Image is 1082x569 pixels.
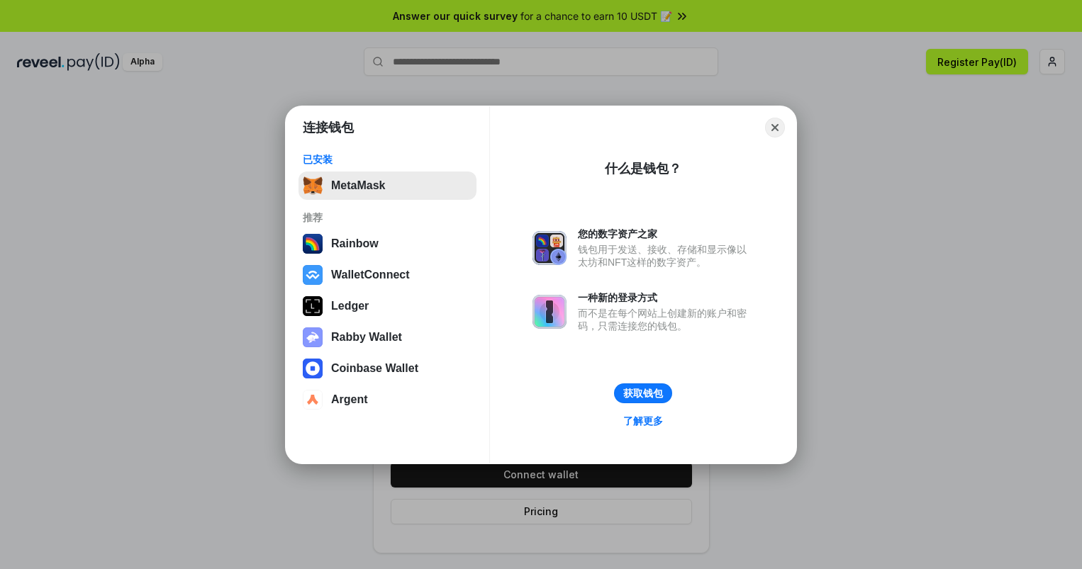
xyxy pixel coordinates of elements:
img: svg+xml,%3Csvg%20width%3D%2228%22%20height%3D%2228%22%20viewBox%3D%220%200%2028%2028%22%20fill%3D... [303,359,323,378]
button: WalletConnect [299,261,476,289]
div: 已安装 [303,153,472,166]
button: Argent [299,385,476,414]
div: Rainbow [331,237,379,250]
button: Ledger [299,292,476,320]
div: Rabby Wallet [331,331,402,344]
div: Argent [331,393,368,406]
button: Close [765,118,785,137]
div: Ledger [331,300,369,312]
button: Rabby Wallet [299,323,476,351]
div: 获取钱包 [623,387,663,400]
div: 推荐 [303,211,472,224]
img: svg+xml,%3Csvg%20xmlns%3D%22http%3A%2F%2Fwww.w3.org%2F2000%2Fsvg%22%20fill%3D%22none%22%20viewBox... [532,295,567,329]
img: svg+xml,%3Csvg%20fill%3D%22none%22%20height%3D%2233%22%20viewBox%3D%220%200%2035%2033%22%20width%... [303,176,323,196]
img: svg+xml,%3Csvg%20xmlns%3D%22http%3A%2F%2Fwww.w3.org%2F2000%2Fsvg%22%20width%3D%2228%22%20height%3... [303,296,323,316]
div: Coinbase Wallet [331,362,418,375]
a: 了解更多 [615,412,671,430]
img: svg+xml,%3Csvg%20xmlns%3D%22http%3A%2F%2Fwww.w3.org%2F2000%2Fsvg%22%20fill%3D%22none%22%20viewBox... [303,327,323,347]
button: Coinbase Wallet [299,354,476,383]
div: 您的数字资产之家 [578,227,754,240]
div: 一种新的登录方式 [578,291,754,304]
div: WalletConnect [331,269,410,281]
div: 了解更多 [623,415,663,427]
div: 钱包用于发送、接收、存储和显示像以太坊和NFT这样的数字资产。 [578,243,754,269]
div: MetaMask [331,179,385,192]
button: MetaMask [299,171,476,200]
button: 获取钱包 [614,383,672,403]
div: 而不是在每个网站上创建新的账户和密码，只需连接您的钱包。 [578,307,754,332]
img: svg+xml,%3Csvg%20width%3D%2228%22%20height%3D%2228%22%20viewBox%3D%220%200%2028%2028%22%20fill%3D... [303,265,323,285]
h1: 连接钱包 [303,119,354,136]
img: svg+xml,%3Csvg%20width%3D%22120%22%20height%3D%22120%22%20viewBox%3D%220%200%20120%20120%22%20fil... [303,234,323,254]
img: svg+xml,%3Csvg%20width%3D%2228%22%20height%3D%2228%22%20viewBox%3D%220%200%2028%2028%22%20fill%3D... [303,390,323,410]
button: Rainbow [299,230,476,258]
img: svg+xml,%3Csvg%20xmlns%3D%22http%3A%2F%2Fwww.w3.org%2F2000%2Fsvg%22%20fill%3D%22none%22%20viewBox... [532,231,567,265]
div: 什么是钱包？ [605,160,681,177]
